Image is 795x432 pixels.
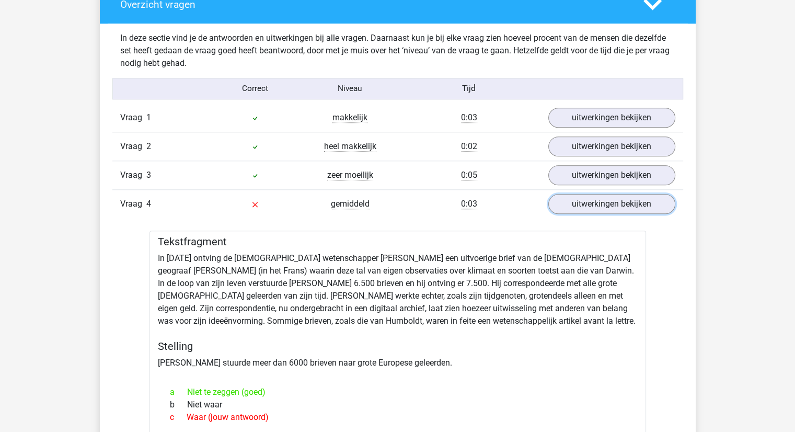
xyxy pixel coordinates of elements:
div: Tijd [397,83,540,95]
span: Vraag [120,198,146,210]
span: Vraag [120,169,146,181]
div: Niet waar [162,399,633,411]
a: uitwerkingen bekijken [548,194,675,214]
div: Waar (jouw antwoord) [162,411,633,424]
div: Correct [208,83,303,95]
span: 4 [146,199,151,209]
span: heel makkelijk [324,141,376,152]
h5: Tekstfragment [158,235,638,248]
span: 0:03 [461,112,477,123]
span: zeer moeilijk [327,170,373,180]
a: uitwerkingen bekijken [548,165,675,185]
a: uitwerkingen bekijken [548,137,675,156]
h5: Stelling [158,340,638,353]
span: makkelijk [332,112,367,123]
span: c [170,411,187,424]
div: Niet te zeggen (goed) [162,386,633,399]
span: 0:03 [461,199,477,209]
span: Vraag [120,140,146,153]
span: 1 [146,112,151,122]
span: b [170,399,187,411]
span: 0:05 [461,170,477,180]
span: 2 [146,141,151,151]
span: a [170,386,187,399]
span: Vraag [120,111,146,124]
span: 0:02 [461,141,477,152]
span: 3 [146,170,151,180]
span: gemiddeld [331,199,370,209]
div: Niveau [303,83,398,95]
a: uitwerkingen bekijken [548,108,675,128]
div: In deze sectie vind je de antwoorden en uitwerkingen bij alle vragen. Daarnaast kun je bij elke v... [112,32,683,70]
